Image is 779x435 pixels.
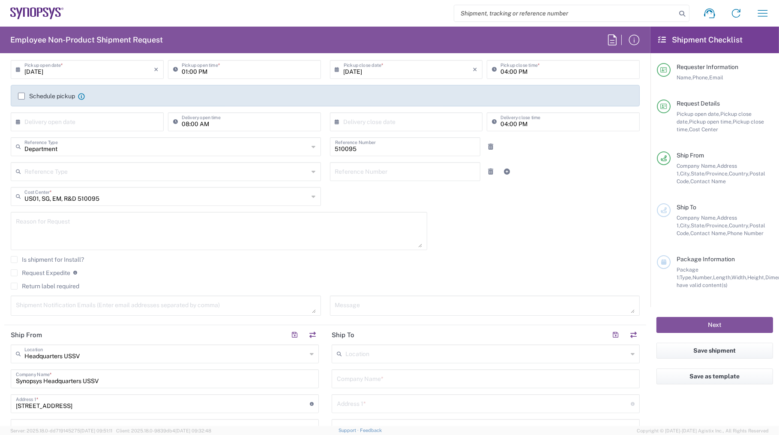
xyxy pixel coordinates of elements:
[677,266,698,281] span: Package 1:
[332,331,354,339] h2: Ship To
[677,63,738,70] span: Requester Information
[677,100,720,107] span: Request Details
[691,170,729,177] span: State/Province,
[747,274,765,281] span: Height,
[713,274,731,281] span: Length,
[11,331,42,339] h2: Ship From
[680,274,692,281] span: Type,
[10,428,112,433] span: Server: 2025.18.0-dd719145275
[154,63,159,76] i: ×
[116,428,211,433] span: Client: 2025.18.0-9839db4
[485,166,497,178] a: Remove Reference
[677,204,696,211] span: Ship To
[454,5,676,21] input: Shipment, tracking or reference number
[360,428,382,433] a: Feedback
[80,428,112,433] span: [DATE] 09:51:11
[677,163,717,169] span: Company Name,
[656,343,773,359] button: Save shipment
[677,152,704,159] span: Ship From
[656,369,773,384] button: Save as template
[727,230,764,236] span: Phone Number
[680,170,691,177] span: City,
[473,63,477,76] i: ×
[501,166,513,178] a: Add Reference
[731,274,747,281] span: Width,
[10,35,163,45] h2: Employee Non-Product Shipment Request
[677,214,717,221] span: Company Name,
[729,170,749,177] span: Country,
[689,118,733,125] span: Pickup open time,
[690,230,727,236] span: Contact Name,
[656,317,773,333] button: Next
[11,256,84,263] label: Is shipment for Install?
[11,269,70,276] label: Request Expedite
[692,74,709,81] span: Phone,
[689,126,718,133] span: Cost Center
[658,35,743,45] h2: Shipment Checklist
[637,427,769,435] span: Copyright © [DATE]-[DATE] Agistix Inc., All Rights Reserved
[690,178,726,184] span: Contact Name
[11,283,79,290] label: Return label required
[677,74,692,81] span: Name,
[175,428,211,433] span: [DATE] 09:32:48
[680,222,691,229] span: City,
[677,111,720,117] span: Pickup open date,
[677,256,735,263] span: Package Information
[729,222,749,229] span: Country,
[709,74,723,81] span: Email
[691,222,729,229] span: State/Province,
[692,274,713,281] span: Number,
[485,141,497,153] a: Remove Reference
[18,93,75,100] label: Schedule pickup
[339,428,360,433] a: Support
